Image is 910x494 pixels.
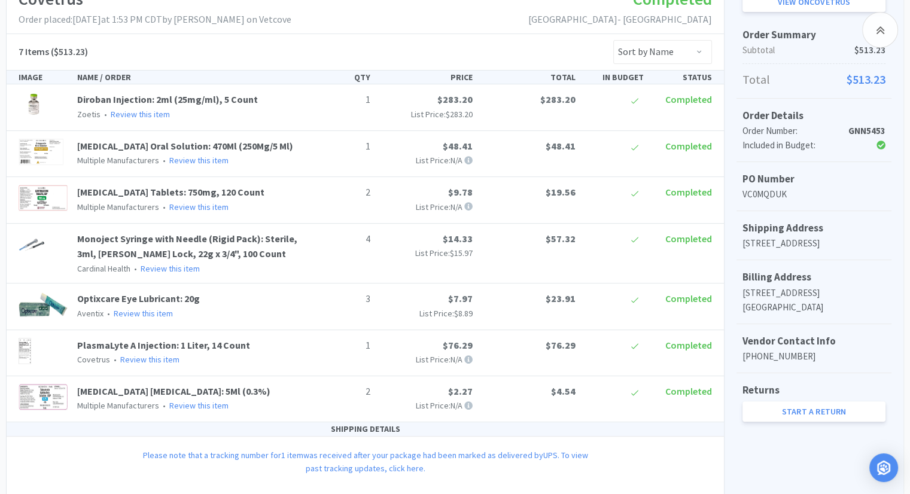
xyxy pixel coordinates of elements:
[545,140,575,152] span: $48.41
[312,231,370,247] p: 4
[77,186,264,198] a: [MEDICAL_DATA] Tablets: 750mg, 120 Count
[742,220,885,236] h5: Shipping Address
[77,263,130,274] span: Cardinal Health
[77,308,104,319] span: Aventix
[312,338,370,353] p: 1
[114,308,173,319] a: Review this item
[105,308,112,319] span: •
[446,109,473,120] span: $283.20
[545,233,575,245] span: $57.32
[869,453,898,482] div: Open Intercom Messenger
[77,109,101,120] span: Zoetis
[742,401,885,422] a: Start a Return
[312,139,370,154] p: 1
[742,236,885,251] p: [STREET_ADDRESS]
[848,125,885,136] strong: GNN5453
[742,108,885,124] h5: Order Details
[450,248,473,258] span: $15.97
[742,333,885,349] h5: Vendor Contact Info
[665,233,712,245] span: Completed
[72,71,307,84] div: NAME / ORDER
[14,71,72,84] div: IMAGE
[19,139,63,165] img: d8e9fca4e3d64d54b7049a569d16537a_621718.png
[77,354,110,365] span: Covetrus
[443,140,473,152] span: $48.41
[443,339,473,351] span: $76.29
[742,124,838,138] div: Order Number:
[161,155,168,166] span: •
[307,71,375,84] div: QTY
[742,171,885,187] h5: PO Number
[854,43,885,57] span: $513.23
[380,200,473,214] p: List Price: N/A
[742,300,885,315] p: [GEOGRAPHIC_DATA]
[742,349,885,364] p: [PHONE_NUMBER]
[169,400,229,411] a: Review this item
[141,263,200,274] a: Review this item
[437,93,473,105] span: $283.20
[380,154,473,167] p: List Price: N/A
[77,202,159,212] span: Multiple Manufacturers
[742,43,885,57] p: Subtotal
[19,338,31,364] img: 5a70d17cf0ab4ad9abce872a734db26e_226238.png
[132,263,139,274] span: •
[649,71,717,84] div: STATUS
[665,339,712,351] span: Completed
[375,71,477,84] div: PRICE
[161,202,168,212] span: •
[742,70,885,89] p: Total
[281,450,303,461] span: 1 item
[120,354,179,365] a: Review this item
[545,339,575,351] span: $76.29
[545,292,575,304] span: $23.91
[847,70,885,89] span: $513.23
[169,155,229,166] a: Review this item
[19,185,68,211] img: 6d8c36d2463b4b4ca5779ba533931557_799700.png
[665,292,712,304] span: Completed
[77,155,159,166] span: Multiple Manufacturers
[443,233,473,245] span: $14.33
[380,353,473,366] p: List Price: N/A
[380,108,473,121] p: List Price:
[169,202,229,212] a: Review this item
[77,339,250,351] a: PlasmaLyte A Injection: 1 Liter, 14 Count
[742,27,885,43] h5: Order Summary
[665,140,712,152] span: Completed
[312,185,370,200] p: 2
[77,292,200,304] a: Optixcare Eye Lubricant: 20g
[19,231,45,258] img: da6956767185411290796ba4673c3670_20457.png
[77,400,159,411] span: Multiple Manufacturers
[580,71,648,84] div: IN BUDGET
[102,109,109,120] span: •
[380,307,473,320] p: List Price:
[454,308,473,319] span: $8.89
[550,385,575,397] span: $4.54
[477,71,580,84] div: TOTAL
[19,291,68,318] img: 009f069c0a554189a6a6a0c8f3493bfe_233593.png
[448,292,473,304] span: $7.97
[540,93,575,105] span: $283.20
[742,187,885,202] p: VC0MQDUK
[77,233,297,260] a: Monoject Syringe with Needle (Rigid Pack): Sterile, 3ml, [PERSON_NAME] Lock, 22g x 3/4", 100 Count
[742,382,885,398] h5: Returns
[380,246,473,260] p: List Price:
[19,44,88,60] h5: ($513.23)
[312,384,370,400] p: 2
[545,186,575,198] span: $19.56
[161,400,168,411] span: •
[665,385,712,397] span: Completed
[665,93,712,105] span: Completed
[143,450,588,474] a: Please note that a tracking number for1 itemwas received after your package had been marked as de...
[665,186,712,198] span: Completed
[742,269,885,285] h5: Billing Address
[19,92,48,118] img: ecededaeb96147ac8600fe4ff1c36ebc_211638.png
[528,12,712,28] p: [GEOGRAPHIC_DATA]- [GEOGRAPHIC_DATA]
[7,422,724,436] div: SHIPPING DETAILS
[77,140,293,152] a: [MEDICAL_DATA] Oral Solution: 470Ml (250Mg/5 Ml)
[380,399,473,412] p: List Price: N/A
[448,385,473,397] span: $2.27
[312,291,370,307] p: 3
[312,92,370,108] p: 1
[742,286,885,300] p: [STREET_ADDRESS]
[77,385,270,397] a: [MEDICAL_DATA] [MEDICAL_DATA]: 5Ml (0.3%)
